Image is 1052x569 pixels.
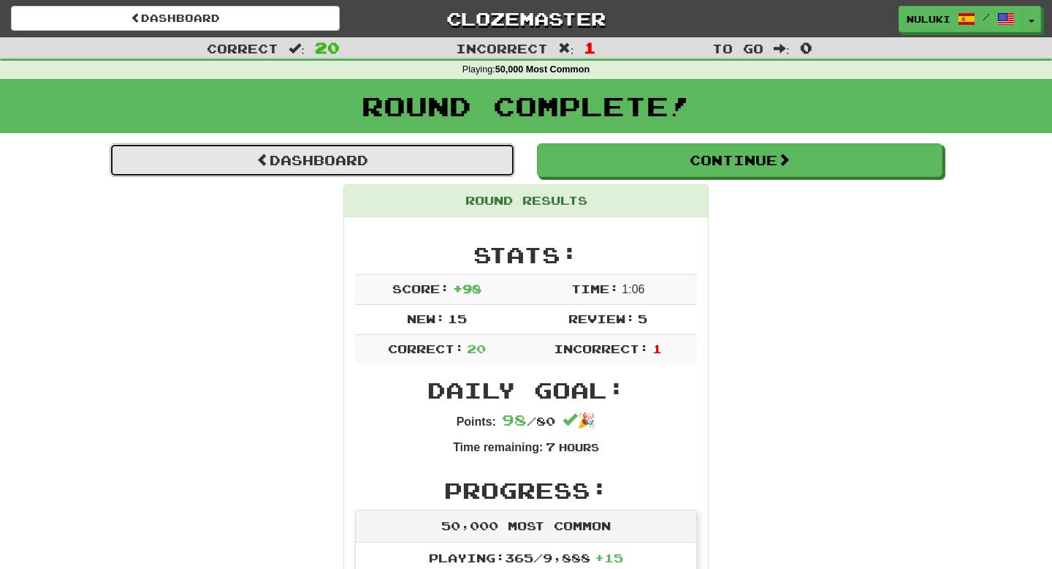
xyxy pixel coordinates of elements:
[622,283,644,295] span: 1 : 0 6
[800,39,812,56] span: 0
[315,39,340,56] span: 20
[429,551,623,565] span: Playing: 365 / 9,888
[558,42,574,55] span: :
[362,6,690,31] a: Clozemaster
[11,6,340,31] a: Dashboard
[774,42,790,55] span: :
[584,39,596,56] span: 1
[595,551,623,565] span: + 15
[652,342,662,355] span: 1
[344,185,708,217] div: Round Results
[502,414,555,428] span: / 80
[467,342,486,355] span: 20
[983,12,990,22] span: /
[457,415,496,428] strong: Points:
[453,282,481,295] span: + 98
[355,478,697,502] h2: Progress:
[571,282,619,295] span: Time:
[392,282,449,295] span: Score:
[356,510,696,543] div: 50,000 Most Common
[289,42,305,55] span: :
[453,441,543,453] strong: Time remaining:
[207,41,278,56] span: Correct
[355,243,697,267] h2: Stats:
[554,342,649,355] span: Incorrect:
[712,41,763,56] span: To go
[448,312,467,325] span: 15
[638,312,647,325] span: 5
[502,411,527,429] span: 98
[907,12,950,26] span: nuluki
[388,342,464,355] span: Correct:
[546,440,555,453] span: 7
[899,6,1023,32] a: nuluki /
[355,378,697,402] h2: Daily Goal:
[559,441,599,453] small: Hours
[5,91,1047,121] h1: Round Complete!
[495,64,590,75] strong: 50,000 Most Common
[537,143,942,177] button: Continue
[407,312,445,325] span: New:
[568,312,635,325] span: Review:
[110,143,515,177] a: Dashboard
[563,412,595,429] span: 🎉
[456,41,548,56] span: Incorrect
